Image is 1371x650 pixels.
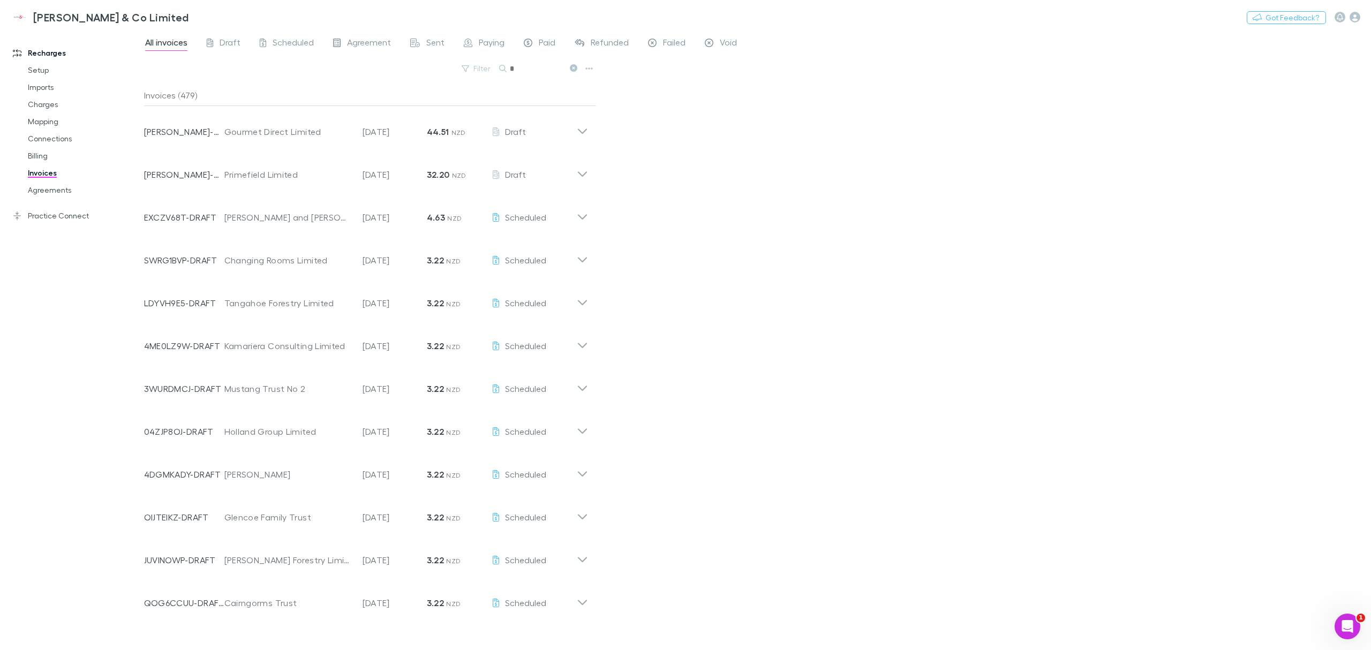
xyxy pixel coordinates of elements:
span: Scheduled [505,426,546,436]
div: [PERSON_NAME] Forestry Limited [224,554,352,566]
div: Primefield Limited [224,168,352,181]
span: Draft [505,126,526,137]
button: Got Feedback? [1247,11,1326,24]
span: Scheduled [505,212,546,222]
span: Draft [220,37,240,51]
p: [DATE] [363,382,427,395]
span: All invoices [145,37,187,51]
button: Filter [456,62,497,75]
p: [DATE] [363,339,427,352]
strong: 44.51 [427,126,449,137]
span: Scheduled [505,255,546,265]
span: Refunded [591,37,629,51]
a: Connections [17,130,153,147]
iframe: Intercom live chat [1335,614,1360,639]
span: Paying [479,37,504,51]
div: Tangahoe Forestry Limited [224,297,352,309]
img: Epplett & Co Limited's Logo [11,11,29,24]
span: NZD [446,428,461,436]
span: NZD [446,600,461,608]
div: EXCZV68T-DRAFT[PERSON_NAME] and [PERSON_NAME] Family Trust[DATE]4.63 NZDScheduled [135,192,597,235]
div: QOG6CCUU-DRAFTCairngorms Trust[DATE]3.22 NZDScheduled [135,577,597,620]
span: Scheduled [505,512,546,522]
div: 04ZJP8OJ-DRAFTHolland Group Limited[DATE]3.22 NZDScheduled [135,406,597,449]
div: 3WURDMCJ-DRAFTMustang Trust No 2[DATE]3.22 NZDScheduled [135,363,597,406]
p: 3WURDMCJ-DRAFT [144,382,224,395]
p: [PERSON_NAME]-0638 [144,125,224,138]
span: NZD [452,171,466,179]
span: NZD [451,129,466,137]
p: [DATE] [363,297,427,309]
span: Void [720,37,737,51]
p: LDYVH9E5-DRAFT [144,297,224,309]
a: Imports [17,79,153,96]
p: [DATE] [363,468,427,481]
span: NZD [446,300,461,308]
strong: 4.63 [427,212,445,223]
a: [PERSON_NAME] & Co Limited [4,4,195,30]
strong: 3.22 [427,555,444,565]
p: SWRG1BVP-DRAFT [144,254,224,267]
span: Sent [426,37,445,51]
p: [DATE] [363,125,427,138]
p: [DATE] [363,511,427,524]
strong: 3.22 [427,383,444,394]
p: EXCZV68T-DRAFT [144,211,224,224]
p: [DATE] [363,554,427,566]
p: [DATE] [363,168,427,181]
span: Paid [539,37,555,51]
span: Scheduled [505,383,546,394]
p: [DATE] [363,596,427,609]
p: 04ZJP8OJ-DRAFT [144,425,224,438]
span: Agreement [347,37,391,51]
div: [PERSON_NAME]-0519Primefield Limited[DATE]32.20 NZDDraft [135,149,597,192]
div: LDYVH9E5-DRAFTTangahoe Forestry Limited[DATE]3.22 NZDScheduled [135,277,597,320]
span: NZD [446,557,461,565]
span: Scheduled [505,555,546,565]
strong: 3.22 [427,426,444,437]
div: Holland Group Limited [224,425,352,438]
p: [DATE] [363,211,427,224]
span: Draft [505,169,526,179]
span: Failed [663,37,685,51]
strong: 3.22 [427,298,444,308]
span: NZD [446,343,461,351]
div: JUVINOWP-DRAFT[PERSON_NAME] Forestry Limited[DATE]3.22 NZDScheduled [135,534,597,577]
div: Glencoe Family Trust [224,511,352,524]
div: 4ME0LZ9W-DRAFTKamariera Consulting Limited[DATE]3.22 NZDScheduled [135,320,597,363]
a: Practice Connect [2,207,153,224]
div: Mustang Trust No 2 [224,382,352,395]
p: OIJTEIKZ-DRAFT [144,511,224,524]
div: SWRG1BVP-DRAFTChanging Rooms Limited[DATE]3.22 NZDScheduled [135,235,597,277]
strong: 32.20 [427,169,450,180]
div: Cairngorms Trust [224,596,352,609]
p: 4DGMKADY-DRAFT [144,468,224,481]
span: NZD [446,386,461,394]
p: [DATE] [363,254,427,267]
span: NZD [446,257,461,265]
strong: 3.22 [427,341,444,351]
span: Scheduled [505,298,546,308]
a: Billing [17,147,153,164]
a: Setup [17,62,153,79]
div: OIJTEIKZ-DRAFTGlencoe Family Trust[DATE]3.22 NZDScheduled [135,492,597,534]
span: Scheduled [273,37,314,51]
strong: 3.22 [427,469,444,480]
p: JUVINOWP-DRAFT [144,554,224,566]
div: Changing Rooms Limited [224,254,352,267]
span: Scheduled [505,469,546,479]
a: Recharges [2,44,153,62]
span: 1 [1357,614,1365,622]
strong: 3.22 [427,512,444,523]
a: Charges [17,96,153,113]
p: [PERSON_NAME]-0519 [144,168,224,181]
a: Mapping [17,113,153,130]
span: NZD [447,214,462,222]
div: [PERSON_NAME]-0638Gourmet Direct Limited[DATE]44.51 NZDDraft [135,106,597,149]
span: Scheduled [505,341,546,351]
strong: 3.22 [427,255,444,266]
div: Kamariera Consulting Limited [224,339,352,352]
span: NZD [446,514,461,522]
div: [PERSON_NAME] [224,468,352,481]
h3: [PERSON_NAME] & Co Limited [33,11,189,24]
